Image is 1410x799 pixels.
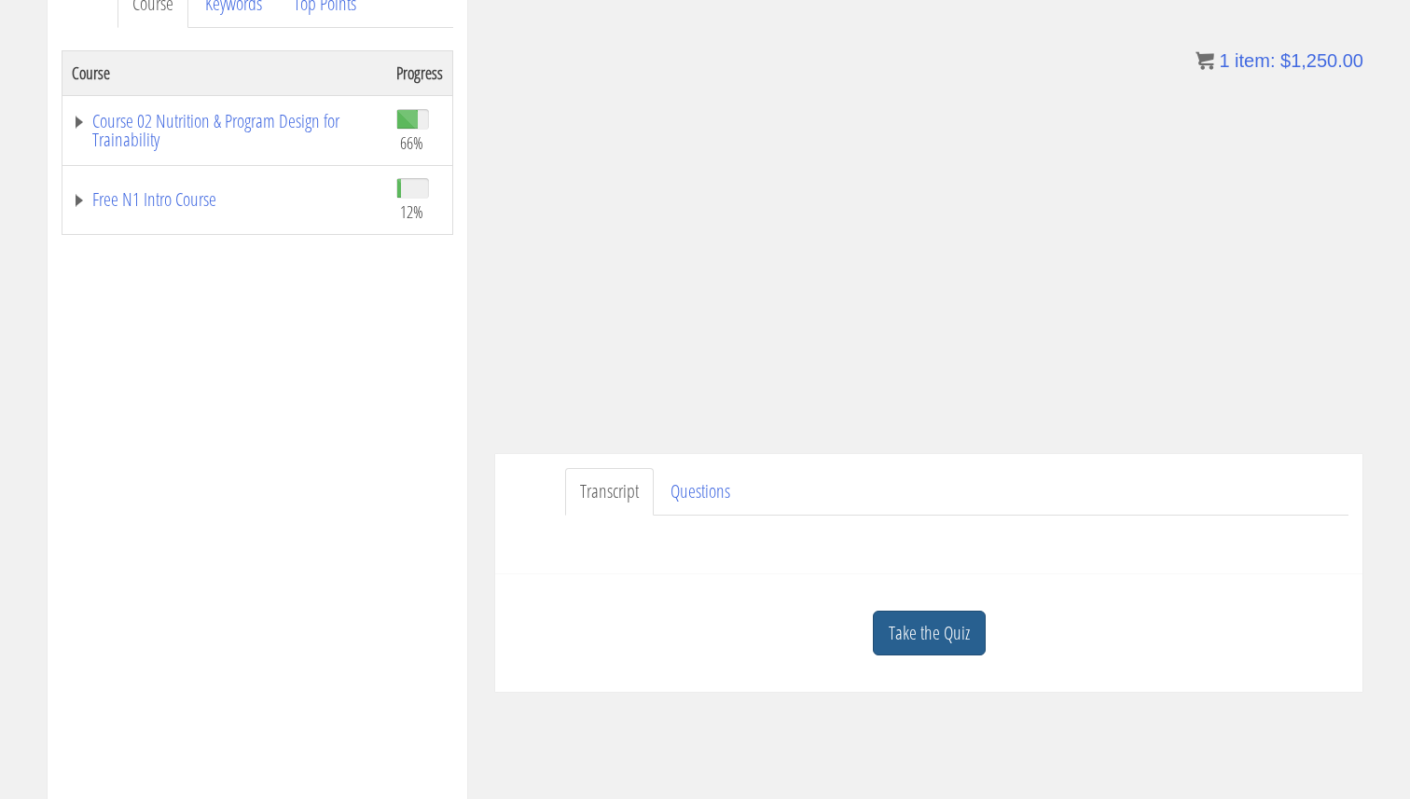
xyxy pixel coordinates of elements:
[1280,50,1291,71] span: $
[72,190,378,209] a: Free N1 Intro Course
[400,132,423,153] span: 66%
[1280,50,1363,71] bdi: 1,250.00
[400,201,423,222] span: 12%
[565,468,654,516] a: Transcript
[62,50,388,95] th: Course
[873,611,986,656] a: Take the Quiz
[1235,50,1275,71] span: item:
[1196,51,1214,70] img: icon11.png
[1219,50,1229,71] span: 1
[656,468,745,516] a: Questions
[387,50,453,95] th: Progress
[72,112,378,149] a: Course 02 Nutrition & Program Design for Trainability
[1196,50,1363,71] a: 1 item: $1,250.00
